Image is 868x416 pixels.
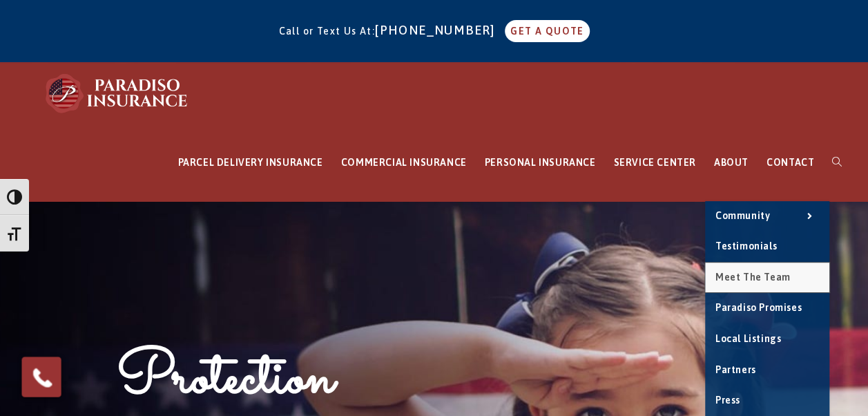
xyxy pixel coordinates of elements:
[30,365,55,389] img: Phone icon
[169,124,332,201] a: PARCEL DELIVERY INSURANCE
[705,386,829,416] a: Press
[604,124,704,201] a: SERVICE CENTER
[715,333,781,344] span: Local Listings
[375,23,502,37] a: [PHONE_NUMBER]
[341,157,467,168] span: COMMERCIAL INSURANCE
[41,73,193,114] img: Paradiso Insurance
[705,231,829,262] a: Testimonials
[715,395,740,406] span: Press
[485,157,596,168] span: PERSONAL INSURANCE
[705,124,758,201] a: ABOUT
[766,157,814,168] span: CONTACT
[714,157,749,168] span: ABOUT
[705,263,829,293] a: Meet the Team
[332,124,476,201] a: COMMERCIAL INSURANCE
[715,364,756,375] span: Partners
[613,157,695,168] span: SERVICE CENTER
[705,201,829,231] a: Community
[705,355,829,386] a: Partners
[758,124,823,201] a: CONTACT
[178,157,323,168] span: PARCEL DELIVERY INSURANCE
[476,124,605,201] a: PERSONAL INSURANCE
[715,272,791,283] span: Meet the Team
[715,210,770,221] span: Community
[715,302,802,313] span: Paradiso Promises
[705,293,829,323] a: Paradiso Promises
[715,240,777,252] span: Testimonials
[278,26,375,37] span: Call or Text Us At:
[705,324,829,354] a: Local Listings
[505,20,589,42] a: GET A QUOTE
